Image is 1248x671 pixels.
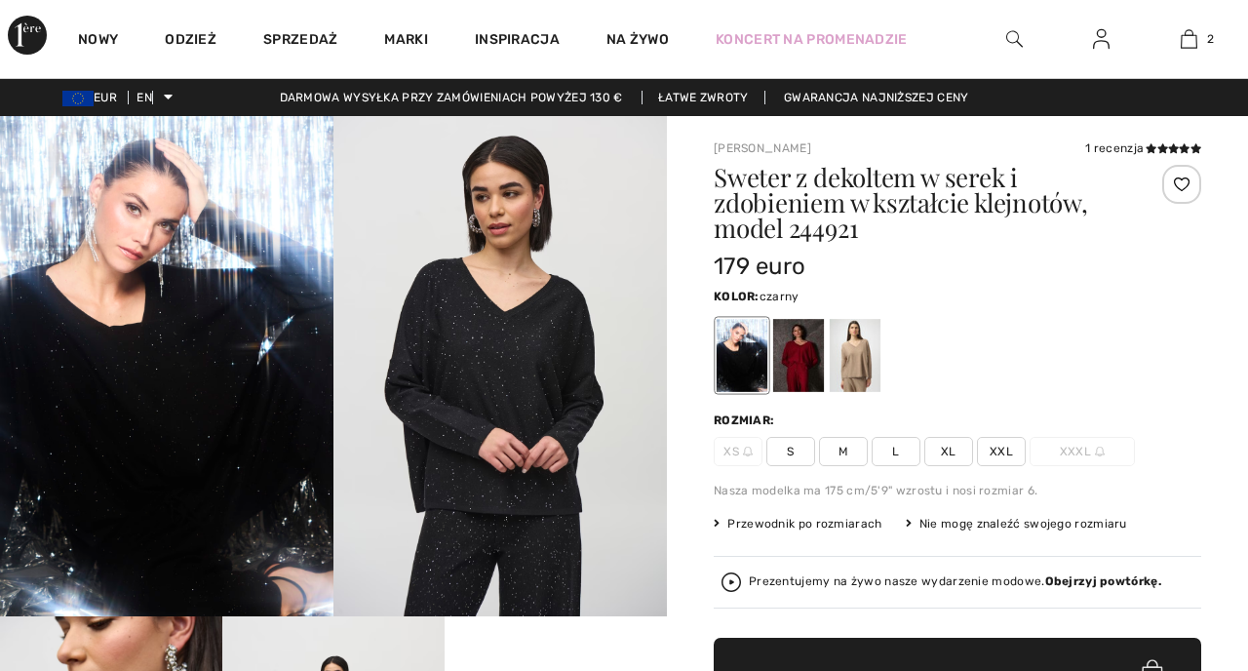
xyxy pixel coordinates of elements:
font: Nasza modelka ma 175 cm/5'9" wzrostu i nosi rozmiar 6. [714,484,1037,497]
font: Sprzedaż [263,31,337,48]
img: ring-m.svg [743,447,753,456]
a: Gwarancja najniższej ceny [768,91,985,104]
a: Zalogować się [1077,27,1125,52]
img: ring-m.svg [1095,447,1105,456]
font: Obejrzyj powtórkę. [1045,574,1161,588]
font: M [838,445,848,458]
div: Płowy [830,319,880,392]
font: XXXL [1060,445,1091,458]
font: S [787,445,794,458]
img: Sweter z dekoltem w serek i ozdobnymi kamieniami, model 244921. 2 [333,116,667,616]
font: Inspiracja [475,31,560,48]
img: Euro [62,91,94,106]
a: Na żywo [606,29,669,50]
font: XS [723,445,739,458]
img: wyszukaj na stronie internetowej [1006,27,1023,51]
a: Darmowa wysyłka przy zamówieniach powyżej 130 € [264,91,639,104]
font: Kolor: [714,290,760,303]
a: Łatwe zwroty [642,91,765,104]
img: Moja torba [1181,27,1197,51]
a: 2 [1146,27,1231,51]
img: Moje informacje [1093,27,1110,51]
font: czarny [760,290,799,303]
div: Głęboka wiśnia [773,319,824,392]
img: Obejrzyj powtórkę [721,572,741,592]
font: Darmowa wysyłka przy zamówieniach powyżej 130 € [280,91,623,104]
font: Nowy [78,31,118,48]
a: Nowy [78,31,118,52]
font: 179 euro [714,253,805,280]
font: XXL [990,445,1013,458]
font: Koncert na promenadzie [716,31,908,48]
font: Gwarancja najniższej ceny [784,91,969,104]
font: Rozmiar: [714,414,774,427]
font: Marki [384,31,428,48]
a: Sprzedaż [263,31,337,52]
font: L [892,445,899,458]
font: Sweter z dekoltem w serek i zdobieniem w kształcie klejnotów, model 244921 [714,160,1088,245]
img: Aleja 1ère [8,16,47,55]
font: EN [136,91,152,104]
a: Odzież [165,31,216,52]
font: XL [941,445,956,458]
font: Prezentujemy na żywo nasze wydarzenie modowe. [749,574,1045,588]
font: Na żywo [606,31,669,48]
a: Koncert na promenadzie [716,29,908,50]
div: Czarny [717,319,767,392]
font: Przewodnik po rozmiarach [727,517,881,531]
font: Łatwe zwroty [658,91,749,104]
font: Odzież [165,31,216,48]
font: EUR [94,91,117,104]
font: 1 recenzja [1085,141,1144,155]
font: Nie mogę znaleźć swojego rozmiaru [919,517,1127,531]
font: 2 [1207,32,1214,46]
a: Marki [384,31,428,52]
a: [PERSON_NAME] [714,141,811,155]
